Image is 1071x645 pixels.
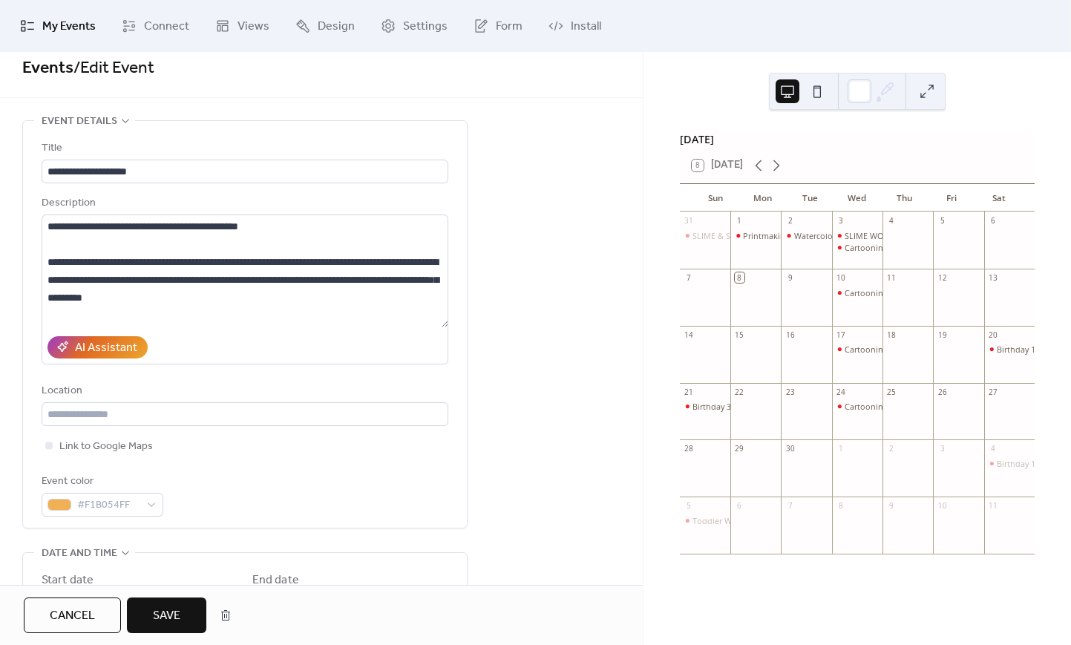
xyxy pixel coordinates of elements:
div: Cartooning Workshop 4:30-6:00pm [845,401,977,412]
div: 29 [735,444,745,454]
div: Fri [928,184,976,212]
div: Watercolor Printmaking 10:00am-11:30pm [794,230,954,241]
span: Views [238,18,269,36]
div: Toddler Workshop 9:30-11:00am [692,515,816,526]
div: 5 [937,216,948,226]
div: 15 [735,330,745,340]
div: Birthday 1-3pm [984,458,1035,469]
div: Birthday 1-3pm [997,458,1055,469]
div: Cartooning Workshop 4:30-6:00pm [832,401,882,412]
div: 31 [684,216,694,226]
div: 23 [785,387,796,397]
div: End date [252,572,299,589]
div: 22 [735,387,745,397]
div: SLIME WORKSHOP 10:30am-12:00pm [845,230,984,241]
div: Cartooning Workshop 4:30-6:00pm [845,242,977,253]
div: Watercolor Printmaking 10:00am-11:30pm [781,230,831,241]
div: Birthday 3:30-5:30pm [680,401,730,412]
div: 11 [886,272,897,283]
a: Settings [370,6,459,46]
div: Sat [975,184,1023,212]
div: AI Assistant [75,339,137,357]
span: Settings [403,18,448,36]
div: 4 [886,216,897,226]
div: 24 [836,387,846,397]
div: Description [42,194,445,212]
span: Connect [144,18,189,36]
div: 4 [988,444,998,454]
div: Printmaking Workshop 10:00am-11:30am [730,230,781,241]
div: Printmaking Workshop 10:00am-11:30am [743,230,900,241]
div: Location [42,382,445,400]
div: 1 [836,444,846,454]
span: My Events [42,18,96,36]
div: 6 [735,501,745,511]
span: Design [318,18,355,36]
div: 8 [836,501,846,511]
div: Tue [786,184,833,212]
div: Wed [833,184,881,212]
span: Link to Google Maps [59,438,153,456]
div: 10 [836,272,846,283]
div: 21 [684,387,694,397]
span: Save [153,607,180,625]
div: 5 [684,501,694,511]
div: 14 [684,330,694,340]
div: Cartooning Workshop 4:30-6:00pm [832,344,882,355]
div: 3 [937,444,948,454]
div: 20 [988,330,998,340]
div: 10 [937,501,948,511]
div: 17 [836,330,846,340]
div: 1 [735,216,745,226]
div: 27 [988,387,998,397]
span: Event details [42,113,117,131]
div: 30 [785,444,796,454]
a: Views [204,6,281,46]
div: 7 [785,501,796,511]
div: Cartooning Workshop 4:30-6:00pm [832,287,882,298]
div: 13 [988,272,998,283]
div: Thu [881,184,928,212]
button: Cancel [24,597,121,633]
div: 16 [785,330,796,340]
div: 19 [937,330,948,340]
div: Mon [739,184,787,212]
div: 8 [735,272,745,283]
div: 3 [836,216,846,226]
div: Event color [42,473,160,491]
a: Events [22,52,73,85]
span: Install [571,18,601,36]
div: 6 [988,216,998,226]
div: 2 [886,444,897,454]
div: Cartooning Workshop 4:30-6:00pm [845,287,977,298]
span: #F1B054FF [77,497,140,514]
a: Form [462,6,534,46]
div: 9 [785,272,796,283]
div: 26 [937,387,948,397]
div: Birthday 3:30-5:30pm [692,401,773,412]
span: Form [496,18,523,36]
div: SLIME & Stamping 11:00am-12:30pm [680,230,730,241]
div: 11 [988,501,998,511]
a: Install [537,6,612,46]
a: Connect [111,6,200,46]
div: 25 [886,387,897,397]
div: Sun [692,184,739,212]
div: 2 [785,216,796,226]
button: AI Assistant [48,336,148,358]
div: Birthday 11-1pm [997,344,1059,355]
span: Cancel [50,607,95,625]
div: SLIME & Stamping 11:00am-12:30pm [692,230,831,241]
div: 12 [937,272,948,283]
div: 18 [886,330,897,340]
a: Design [284,6,366,46]
span: / Edit Event [73,52,154,85]
div: Cartooning Workshop 4:30-6:00pm [832,242,882,253]
a: My Events [9,6,107,46]
div: Start date [42,572,94,589]
div: Cartooning Workshop 4:30-6:00pm [845,344,977,355]
div: Title [42,140,445,157]
div: SLIME WORKSHOP 10:30am-12:00pm [832,230,882,241]
button: Save [127,597,206,633]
